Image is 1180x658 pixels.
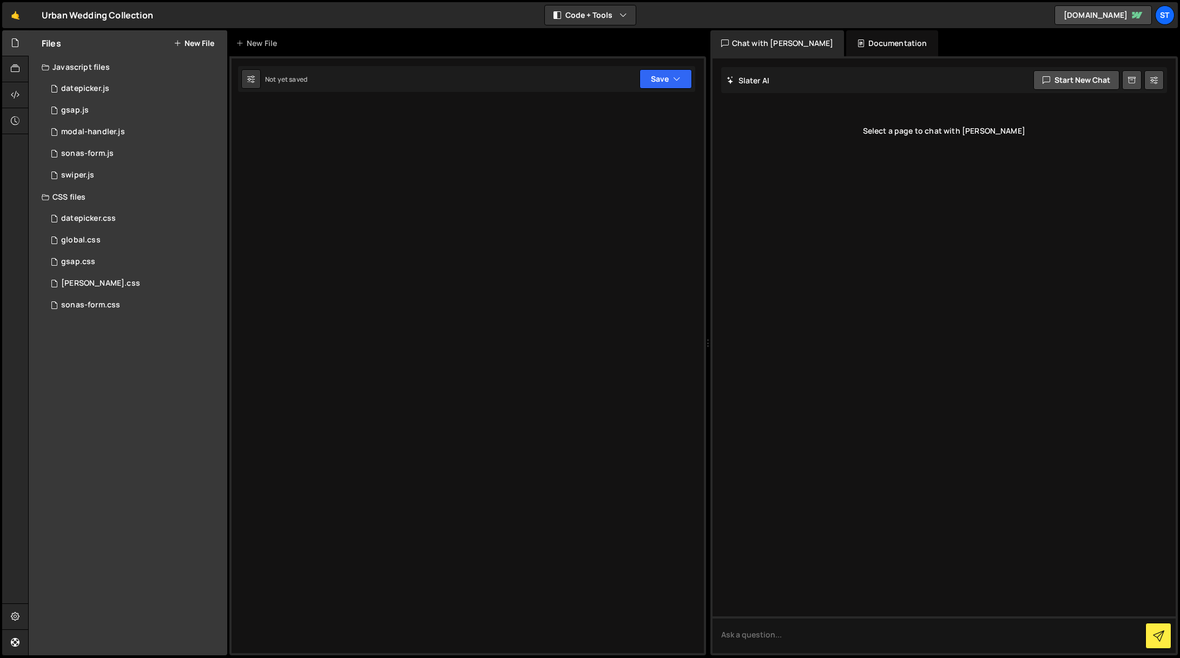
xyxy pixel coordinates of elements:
div: sonas-form.css [61,300,120,310]
a: st [1155,5,1175,25]
a: 🤙 [2,2,29,28]
div: CSS files [29,186,227,208]
div: Not yet saved [265,75,307,84]
div: 16370/44270.js [42,121,227,143]
div: 16370/44274.css [42,208,227,229]
div: gsap.js [61,106,89,115]
button: Save [640,69,692,89]
div: Chat with [PERSON_NAME] [710,30,845,56]
div: gsap.css [61,257,95,267]
div: global.css [61,235,101,245]
div: [PERSON_NAME].css [61,279,140,288]
button: Start new chat [1033,70,1119,90]
div: 16370/44370.js [42,143,227,164]
div: 16370/44272.css [42,273,227,294]
div: Documentation [846,30,938,56]
div: New File [236,38,281,49]
div: 16370/44368.css [42,294,227,316]
div: 16370/44271.css [42,229,227,251]
div: Javascript files [29,56,227,78]
div: 16370/44273.css [42,251,227,273]
div: 16370/44269.js [42,78,227,100]
div: 16370/44267.js [42,164,227,186]
div: datepicker.css [61,214,116,223]
h2: Files [42,37,61,49]
div: 16370/44268.js [42,100,227,121]
div: sonas-form.js [61,149,114,159]
div: swiper.js [61,170,94,180]
div: datepicker.js [61,84,109,94]
div: Urban Wedding Collection [42,9,153,22]
div: modal-handler.js [61,127,125,137]
a: [DOMAIN_NAME] [1054,5,1152,25]
button: Code + Tools [545,5,636,25]
h2: Slater AI [727,75,770,85]
button: New File [174,39,214,48]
